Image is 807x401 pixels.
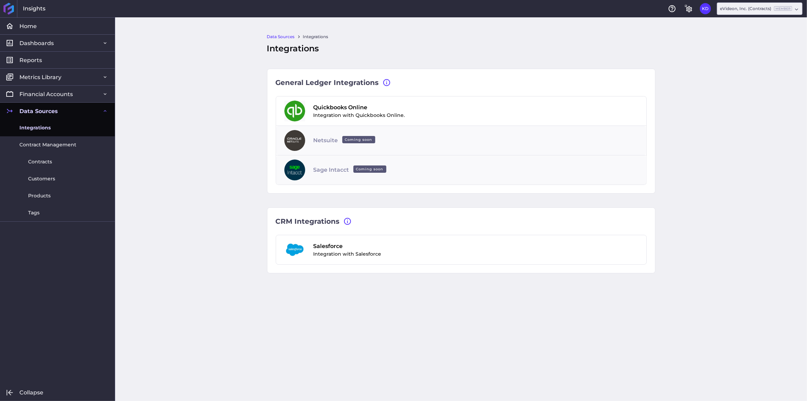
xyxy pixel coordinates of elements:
[19,389,43,396] span: Collapse
[683,3,694,14] button: General Settings
[353,165,386,173] ins: Coming soon
[717,2,802,15] div: Dropdown select
[28,209,40,216] span: Tags
[19,141,76,148] span: Contract Management
[314,166,389,174] span: Sage Intacct
[28,175,55,182] span: Customers
[774,6,792,11] ins: Member
[276,77,647,88] div: General Ledger Integrations
[28,192,51,199] span: Products
[314,136,378,145] span: Netsuite
[19,124,51,131] span: Integrations
[314,103,405,119] div: Integration with Quickbooks Online.
[667,3,678,14] button: Help
[314,103,405,112] span: Quickbooks Online
[19,57,42,64] span: Reports
[19,74,61,81] span: Metrics Library
[19,91,73,98] span: Financial Accounts
[19,40,54,47] span: Dashboards
[303,34,328,40] a: Integrations
[342,136,375,143] ins: Coming soon
[28,158,52,165] span: Contracts
[267,34,295,40] a: Data Sources
[314,242,381,258] div: Integration with Salesforce
[276,216,647,227] div: CRM Integrations
[267,42,655,55] div: Integrations
[19,23,37,30] span: Home
[720,6,792,12] div: eVideon, Inc. (Contracts)
[700,3,711,14] button: User Menu
[19,108,58,115] span: Data Sources
[314,242,381,250] span: Salesforce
